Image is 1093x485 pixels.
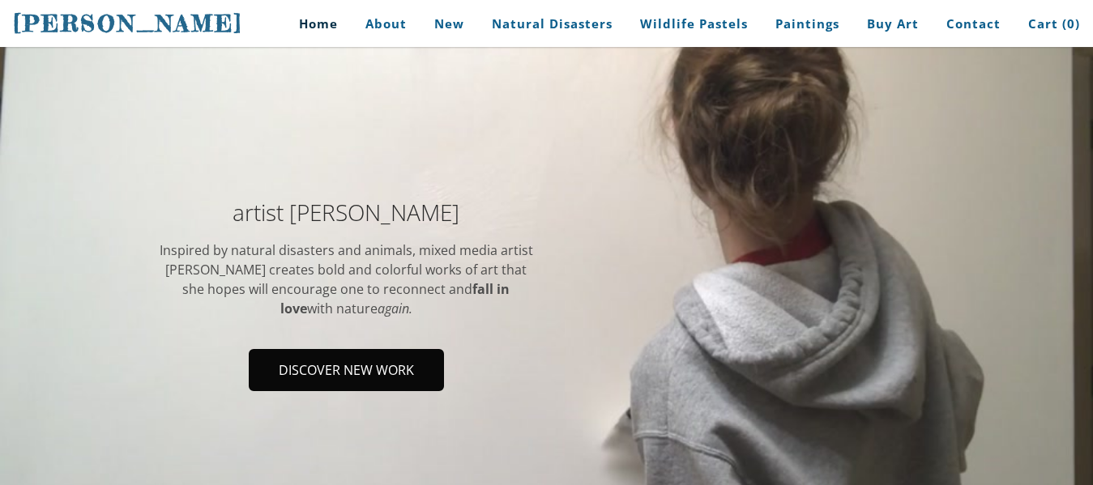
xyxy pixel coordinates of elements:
a: Contact [934,6,1013,42]
h2: artist [PERSON_NAME] [158,201,535,223]
a: Wildlife Pastels [628,6,760,42]
a: Natural Disasters [480,6,625,42]
span: Discover new work [250,351,442,389]
a: Paintings [763,6,852,42]
a: Cart (0) [1016,6,1080,42]
span: 0 [1067,15,1075,32]
a: Home [275,6,350,42]
a: About [353,6,419,42]
a: Buy Art [855,6,931,42]
a: [PERSON_NAME] [13,8,243,39]
div: Inspired by natural disasters and animals, mixed media artist [PERSON_NAME] ​creates bold and col... [158,240,535,318]
a: Discover new work [249,349,444,391]
em: again. [378,300,412,317]
a: New [422,6,476,42]
span: [PERSON_NAME] [13,10,243,37]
